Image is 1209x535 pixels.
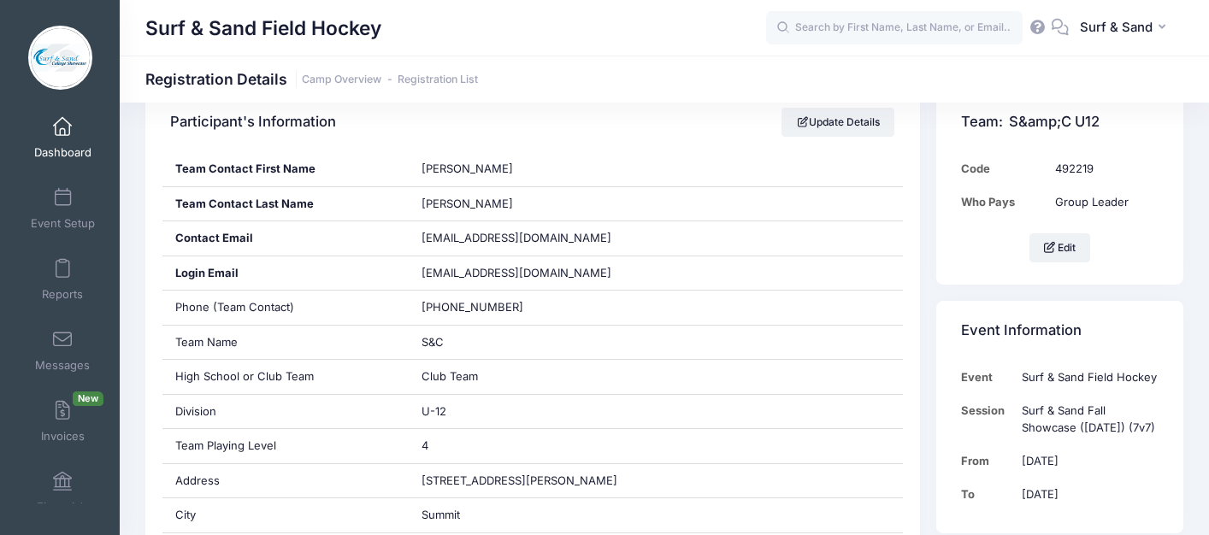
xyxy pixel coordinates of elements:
td: Event [961,361,1013,394]
td: From [961,444,1013,478]
div: Phone (Team Contact) [162,291,410,325]
img: Surf & Sand Field Hockey [28,26,92,90]
a: Event Setup [22,179,103,238]
span: [EMAIL_ADDRESS][DOMAIN_NAME] [422,231,611,244]
span: S&C [422,335,444,349]
td: Surf & Sand Fall Showcase ([DATE]) (7v7) [1013,394,1159,444]
h4: Team: [961,98,1100,147]
a: Financials [22,462,103,522]
span: Messages [35,358,90,373]
span: New [73,391,103,406]
h1: Surf & Sand Field Hockey [145,9,381,48]
a: Update Details [781,108,895,137]
div: Team Contact First Name [162,152,410,186]
td: Code [961,152,1046,185]
button: Surf & Sand [1069,9,1183,48]
td: Who Pays [961,185,1046,219]
span: Financials [37,500,89,514]
td: Surf & Sand Field Hockey [1013,361,1159,394]
div: Team Name [162,326,410,360]
a: Reports [22,250,103,309]
span: [PHONE_NUMBER] [422,300,523,314]
div: Address [162,464,410,498]
span: [EMAIL_ADDRESS][DOMAIN_NAME] [422,265,635,282]
button: Edit [1029,233,1091,262]
span: Invoices [41,429,85,444]
h4: Participant's Information [170,98,336,147]
span: Summit [422,508,460,521]
h4: Event Information [961,307,1082,356]
span: [PERSON_NAME] [422,197,513,210]
td: [DATE] [1013,478,1159,511]
span: Dashboard [34,145,91,160]
span: Event Setup [31,216,95,231]
span: Reports [42,287,83,302]
a: Dashboard [22,108,103,168]
a: InvoicesNew [22,391,103,451]
a: Registration List [398,73,478,86]
span: Club Team [422,369,478,383]
div: Contact Email [162,221,410,256]
div: Team Playing Level [162,429,410,463]
input: Search by First Name, Last Name, or Email... [766,11,1023,45]
div: Team Contact Last Name [162,187,410,221]
span: S&amp;C U12 [1009,114,1100,131]
td: To [961,478,1013,511]
span: [PERSON_NAME] [422,162,513,175]
div: City [162,498,410,532]
div: Division [162,395,410,429]
td: Session [961,394,1013,444]
h1: Registration Details [145,70,478,88]
td: [DATE] [1013,444,1159,478]
div: High School or Club Team [162,360,410,394]
td: Group Leader [1047,185,1159,219]
a: Messages [22,320,103,380]
span: U-12 [422,404,446,418]
a: Camp Overview [302,73,381,86]
td: 492219 [1047,152,1159,185]
span: 4 [422,438,428,452]
div: Login Email [162,256,410,291]
span: [STREET_ADDRESS][PERSON_NAME] [422,473,617,487]
span: Surf & Sand [1080,18,1153,37]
